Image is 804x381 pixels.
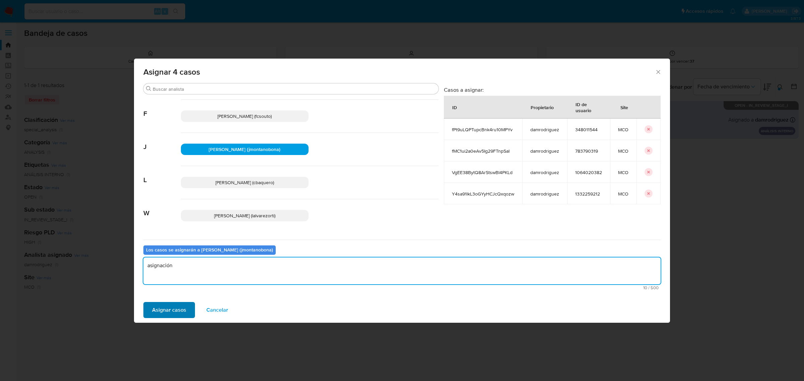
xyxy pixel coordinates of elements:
[452,169,514,175] span: VgEE38BytQ8ArStswBl4PKLd
[645,125,653,133] button: icon-button
[618,127,628,133] span: MCO
[209,146,280,153] span: [PERSON_NAME] (jmontanobona)
[645,189,653,198] button: icon-button
[530,127,559,133] span: damrodriguez
[530,148,559,154] span: damrodriguez
[214,212,275,219] span: [PERSON_NAME] (lalvarezorti)
[575,127,602,133] span: 348011544
[134,59,670,323] div: assign-modal
[143,199,181,217] span: W
[143,166,181,184] span: L
[575,148,602,154] span: 783790319
[655,69,661,75] button: Cerrar ventana
[153,86,436,92] input: Buscar analista
[152,303,186,317] span: Asignar casos
[215,179,274,186] span: [PERSON_NAME] (cbaquero)
[530,169,559,175] span: damrodriguez
[198,302,237,318] button: Cancelar
[206,303,228,317] span: Cancelar
[143,133,181,151] span: J
[530,191,559,197] span: damrodriguez
[143,302,195,318] button: Asignar casos
[575,191,602,197] span: 1332259212
[444,99,465,115] div: ID
[645,168,653,176] button: icon-button
[452,127,514,133] span: fPt9uLQPTupcBnk4ru10MPYv
[181,144,309,155] div: [PERSON_NAME] (jmontanobona)
[146,246,273,253] b: Los casos se asignarán a [PERSON_NAME] (jmontanobona)
[181,177,309,188] div: [PERSON_NAME] (cbaquero)
[618,169,628,175] span: MCO
[181,210,309,221] div: [PERSON_NAME] (lalvarezorti)
[145,286,659,290] span: Máximo 500 caracteres
[143,100,181,118] span: F
[444,86,661,93] h3: Casos a asignar:
[217,113,272,120] span: [PERSON_NAME] (fcsouto)
[523,99,562,115] div: Propietario
[143,68,655,76] span: Asignar 4 casos
[452,191,514,197] span: Y4sa91lkL3oGYyHCJcQxqozw
[612,99,636,115] div: Site
[645,147,653,155] button: icon-button
[452,148,514,154] span: fMC1ui2a0eAv5Ig29FTnpSaI
[618,148,628,154] span: MCO
[575,169,602,175] span: 1064020382
[146,86,151,91] button: Buscar
[567,96,610,118] div: ID de usuario
[618,191,628,197] span: MCO
[181,110,309,122] div: [PERSON_NAME] (fcsouto)
[143,257,661,284] textarea: asignación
